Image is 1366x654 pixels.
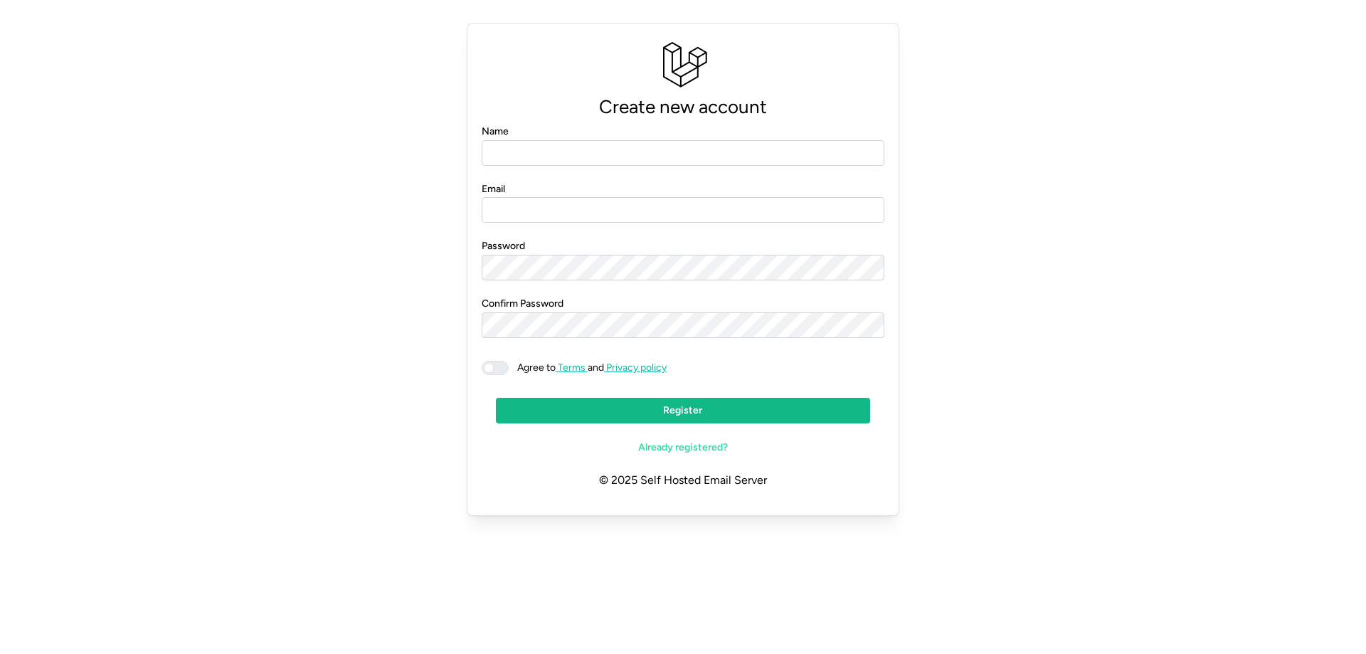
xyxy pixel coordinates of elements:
[482,181,505,197] label: Email
[482,124,509,139] label: Name
[496,398,870,423] button: Register
[482,238,525,254] label: Password
[556,362,588,374] a: Terms
[482,460,884,501] p: © 2025 Self Hosted Email Server
[663,399,702,423] span: Register
[482,296,563,312] label: Confirm Password
[482,92,884,122] p: Create new account
[638,436,728,460] span: Already registered?
[604,362,667,374] a: Privacy policy
[496,435,870,460] a: Already registered?
[509,361,667,375] span: and
[517,362,556,374] span: Agree to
